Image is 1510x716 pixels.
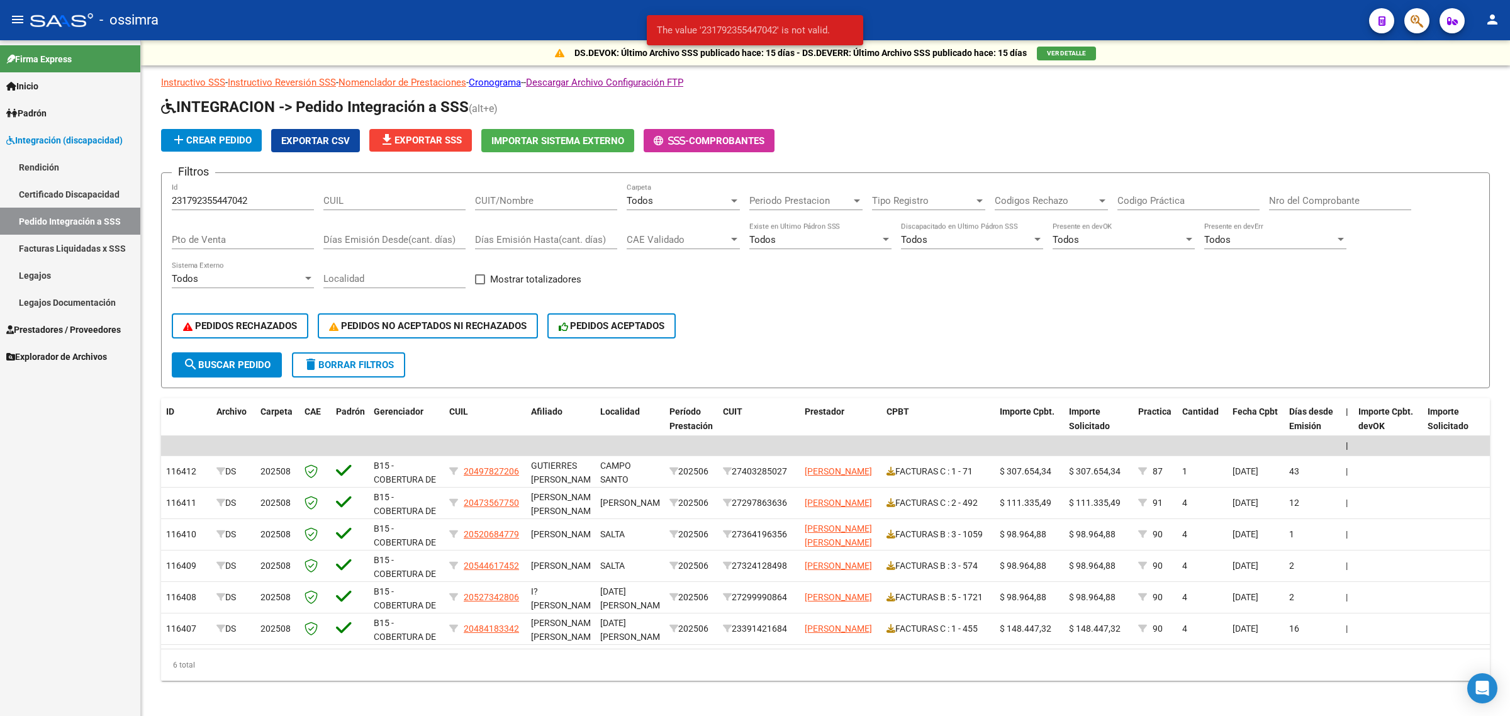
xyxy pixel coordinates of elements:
span: | [1346,406,1348,417]
span: CAMPO SANTO [600,461,631,485]
span: [DATE] [1233,529,1258,539]
span: Período Prestación [669,406,713,431]
datatable-header-cell: Fecha Cpbt [1228,398,1284,454]
span: CUIT [723,406,742,417]
span: 87 [1153,466,1163,476]
span: 90 [1153,561,1163,571]
datatable-header-cell: CAE [299,398,331,454]
div: 27299990864 [723,590,795,605]
span: Exportar SSS [379,135,462,146]
button: Borrar Filtros [292,352,405,378]
a: Instructivo SSS [161,77,225,88]
button: PEDIDOS RECHAZADOS [172,313,308,338]
span: | [1346,624,1348,634]
datatable-header-cell: Importe Cpbt. [995,398,1064,454]
span: | [1346,529,1348,539]
span: 202508 [260,592,291,602]
a: Nomenclador de Prestaciones [338,77,466,88]
span: B15 - COBERTURA DE SALUD S.A. [374,586,436,625]
span: PEDIDOS NO ACEPTADOS NI RECHAZADOS [329,320,527,332]
span: CUIL [449,406,468,417]
span: Importe Cpbt. [1000,406,1054,417]
span: [PERSON_NAME] [PERSON_NAME], [531,618,600,642]
a: Instructivo Reversión SSS [228,77,336,88]
span: Prestadores / Proveedores [6,323,121,337]
button: Exportar CSV [271,129,360,152]
span: [DATE] [1233,466,1258,476]
span: Tipo Registro [872,195,974,206]
div: 202506 [669,622,713,636]
span: 90 [1153,624,1163,634]
span: 90 [1153,592,1163,602]
span: 20473567750 [464,498,519,508]
div: DS [216,622,250,636]
span: SALTA [600,529,625,539]
span: | [1346,592,1348,602]
span: 20497827206 [464,466,519,476]
button: -Comprobantes [644,129,775,152]
span: 4 [1182,561,1187,571]
datatable-header-cell: Período Prestación [664,398,718,454]
datatable-header-cell: CUIT [718,398,800,454]
span: 4 [1182,624,1187,634]
datatable-header-cell: Carpeta [255,398,299,454]
span: Exportar CSV [281,135,350,147]
div: 116407 [166,622,206,636]
datatable-header-cell: Importe Solicitado devOK [1423,398,1492,454]
mat-icon: search [183,357,198,372]
div: 116409 [166,559,206,573]
span: 1 [1182,466,1187,476]
span: | [1346,561,1348,571]
div: 202506 [669,496,713,510]
span: Archivo [216,406,247,417]
span: Importe Solicitado devOK [1428,406,1468,445]
span: 202508 [260,529,291,539]
p: DS.DEVOK: Último Archivo SSS publicado hace: 15 días - DS.DEVERR: Último Archivo SSS publicado ha... [574,46,1027,60]
span: INTEGRACION -> Pedido Integración a SSS [161,98,469,116]
div: 27324128498 [723,559,795,573]
span: [PERSON_NAME] [805,561,872,571]
span: [DATE] [1233,561,1258,571]
span: 4 [1182,592,1187,602]
span: CAE Validado [627,234,729,245]
span: 16 [1289,624,1299,634]
datatable-header-cell: Importe Cpbt. devOK [1353,398,1423,454]
button: PEDIDOS NO ACEPTADOS NI RECHAZADOS [318,313,538,338]
div: 23391421684 [723,622,795,636]
button: Buscar Pedido [172,352,282,378]
span: Importe Solicitado [1069,406,1110,431]
span: | [1346,466,1348,476]
span: Importar Sistema Externo [491,135,624,147]
span: [PERSON_NAME] [600,498,668,508]
span: (alt+e) [469,103,498,115]
span: ID [166,406,174,417]
span: | [1346,440,1348,450]
span: - [654,135,689,147]
span: | [1346,498,1348,508]
span: 202508 [260,498,291,508]
span: 43 [1289,466,1299,476]
datatable-header-cell: CPBT [881,398,995,454]
button: Exportar SSS [369,129,472,152]
datatable-header-cell: Prestador [800,398,881,454]
span: B15 - COBERTURA DE SALUD S.A. [374,555,436,594]
datatable-header-cell: Importe Solicitado [1064,398,1133,454]
div: 202506 [669,559,713,573]
datatable-header-cell: Padrón [331,398,369,454]
span: Explorador de Archivos [6,350,107,364]
h3: Filtros [172,163,215,181]
span: 12 [1289,498,1299,508]
span: $ 98.964,88 [1069,561,1116,571]
span: Padrón [336,406,365,417]
span: 91 [1153,498,1163,508]
div: 116408 [166,590,206,605]
div: DS [216,527,250,542]
mat-icon: person [1485,12,1500,27]
div: DS [216,559,250,573]
div: FACTURAS C : 2 - 492 [886,496,990,510]
span: Codigos Rechazo [995,195,1097,206]
span: [DATE] [1233,592,1258,602]
span: [PERSON_NAME] [805,466,872,476]
div: 202506 [669,527,713,542]
span: Localidad [600,406,640,417]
